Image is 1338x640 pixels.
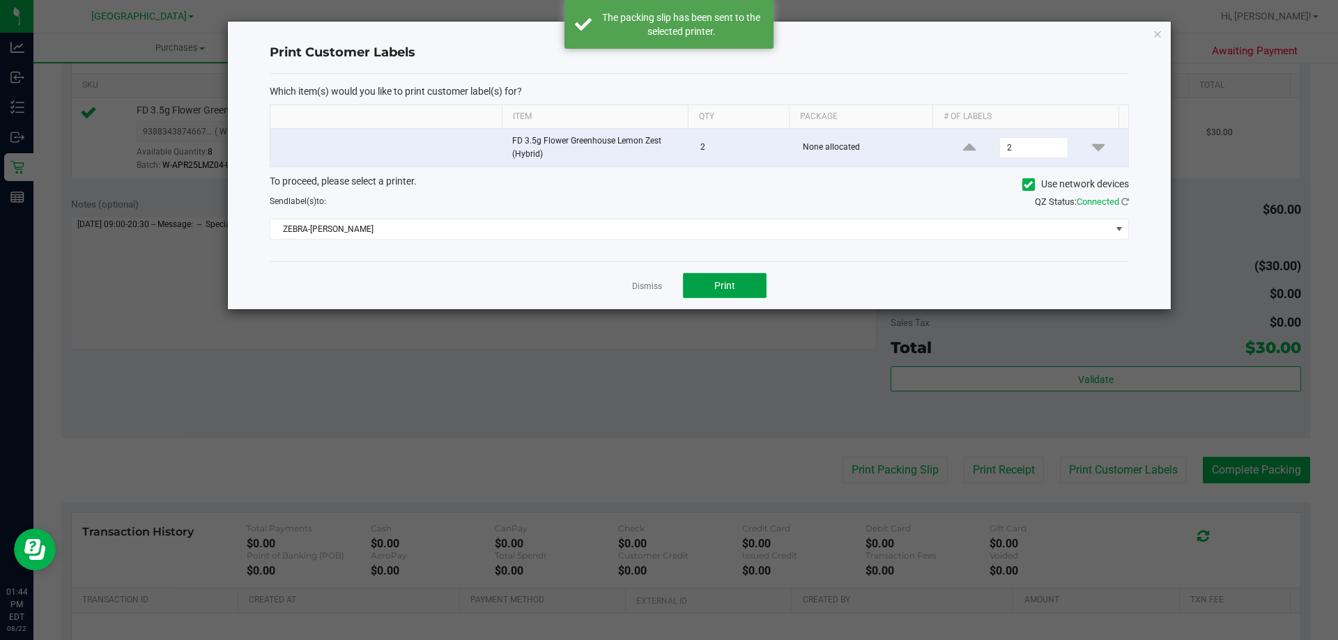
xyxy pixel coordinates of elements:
[932,105,1118,129] th: # of labels
[14,529,56,570] iframe: Resource center
[1035,196,1129,207] span: QZ Status:
[270,196,326,206] span: Send to:
[1077,196,1119,207] span: Connected
[502,105,688,129] th: Item
[504,129,692,166] td: FD 3.5g Flower Greenhouse Lemon Zest (Hybrid)
[289,196,316,206] span: label(s)
[270,85,1129,97] p: Which item(s) would you like to print customer label(s) for?
[692,129,794,166] td: 2
[259,174,1139,195] div: To proceed, please select a printer.
[794,129,940,166] td: None allocated
[270,44,1129,62] h4: Print Customer Labels
[683,273,767,298] button: Print
[714,280,735,291] span: Print
[789,105,932,129] th: Package
[688,105,789,129] th: Qty
[599,10,763,38] div: The packing slip has been sent to the selected printer.
[1022,177,1129,192] label: Use network devices
[632,281,662,292] a: Dismiss
[270,219,1111,239] span: ZEBRA-[PERSON_NAME]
